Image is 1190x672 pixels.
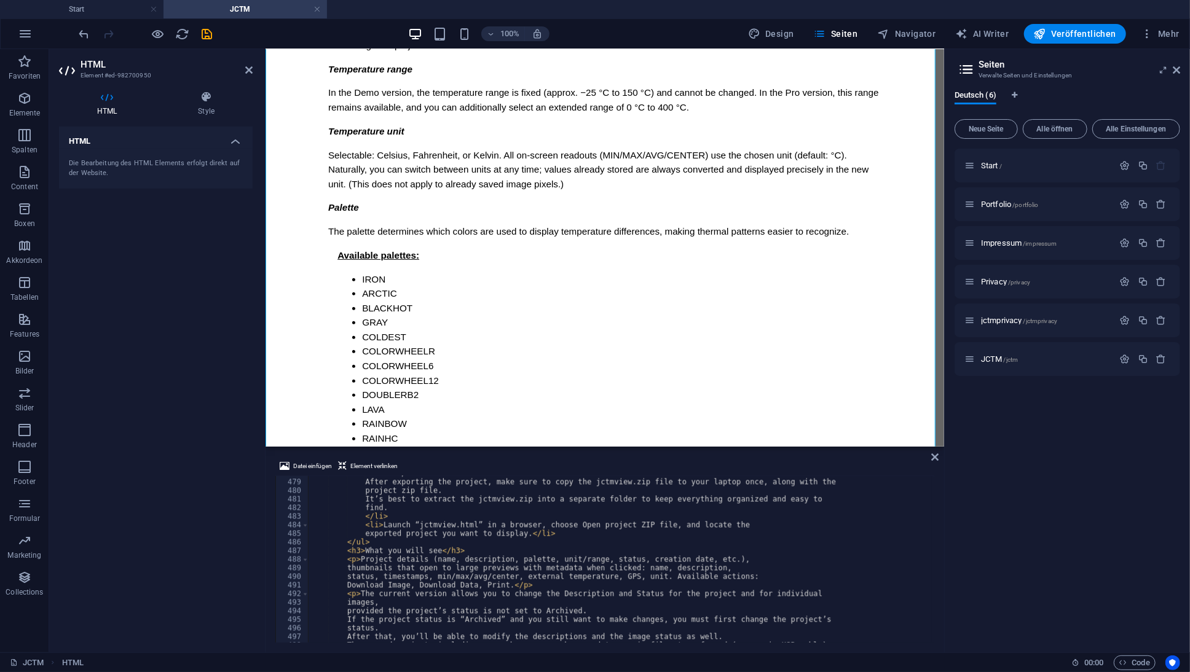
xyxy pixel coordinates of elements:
[151,26,165,41] button: Klicke hier, um den Vorschau-Modus zu verlassen
[276,486,309,495] div: 480
[960,125,1012,133] span: Neue Seite
[977,200,1114,208] div: Portfolio/portfolio
[12,440,37,450] p: Header
[200,27,215,41] i: Save (Ctrl+S)
[1034,28,1116,40] span: Veröffentlichen
[981,277,1030,286] span: Privacy
[276,615,309,624] div: 495
[11,182,38,192] p: Content
[6,587,43,597] p: Collections
[77,26,92,41] button: undo
[6,256,42,265] p: Akkordeon
[1114,655,1156,670] button: Code
[1023,240,1057,247] span: /impressum
[12,145,37,155] p: Spalten
[1138,238,1148,248] div: Duplizieren
[977,355,1114,363] div: JCTM/jctm
[59,127,253,149] h4: HTML
[1138,199,1148,209] div: Duplizieren
[748,28,794,40] span: Design
[951,24,1014,44] button: AI Writer
[1156,199,1167,209] div: Entfernen
[1023,318,1058,324] span: /jctmprivacy
[1138,276,1148,287] div: Duplizieren
[276,512,309,521] div: 483
[1138,315,1148,326] div: Duplizieren
[809,24,863,44] button: Seiten
[14,477,36,486] p: Footer
[1093,658,1095,667] span: :
[276,547,309,555] div: 487
[977,239,1114,247] div: Impressum/impressum
[77,27,92,41] i: Rückgängig: Elemente löschen (Strg+Z)
[1120,160,1130,171] div: Einstellungen
[276,641,309,650] div: 498
[977,316,1114,324] div: jctmprivacy/jctmprivacy
[10,655,44,670] a: Klick, um Auswahl aufzuheben. Doppelklick öffnet Seitenverwaltung
[276,478,309,486] div: 479
[1120,276,1130,287] div: Einstellungen
[9,71,41,81] p: Favoriten
[981,354,1018,364] span: JCTM
[1120,238,1130,248] div: Einstellungen
[14,219,35,229] p: Boxen
[81,59,253,70] h2: HTML
[500,26,519,41] h6: 100%
[981,200,1039,209] span: Portfolio
[532,28,543,39] i: Bei Größenänderung Zoomstufe automatisch an das gewählte Gerät anpassen.
[1141,28,1180,40] span: Mehr
[1071,655,1104,670] h6: Session-Zeit
[276,624,309,633] div: 496
[1156,238,1167,248] div: Entfernen
[62,655,84,670] span: Klick zum Auswählen. Doppelklick zum Bearbeiten
[1120,199,1130,209] div: Einstellungen
[814,28,858,40] span: Seiten
[1156,354,1167,364] div: Entfernen
[160,91,253,117] h4: Style
[1156,315,1167,326] div: Entfernen
[873,24,941,44] button: Navigator
[955,91,1180,114] div: Sprachen-Tabs
[276,590,309,598] div: 492
[981,161,1002,170] span: Klick, um Seite zu öffnen
[276,633,309,641] div: 497
[276,529,309,538] div: 485
[743,24,799,44] button: Design
[1138,354,1148,364] div: Duplizieren
[175,26,190,41] button: reload
[200,26,215,41] button: save
[276,555,309,564] div: 488
[15,366,34,376] p: Bilder
[276,598,309,607] div: 493
[1156,160,1167,171] div: Die Startseite kann nicht gelöscht werden
[979,70,1156,81] h3: Verwalte Seiten und Einstellungen
[1008,279,1030,286] span: /privacy
[1138,160,1148,171] div: Duplizieren
[956,28,1009,40] span: AI Writer
[1012,201,1038,208] span: /portfolio
[977,278,1114,286] div: Privacy/privacy
[977,162,1114,170] div: Start/
[276,538,309,547] div: 486
[276,607,309,615] div: 494
[336,459,400,474] button: Element verlinken
[176,27,190,41] i: Seite neu laden
[276,504,309,512] div: 482
[293,459,332,474] span: Datei einfügen
[1023,119,1087,139] button: Alle öffnen
[1120,315,1130,326] div: Einstellungen
[1119,655,1150,670] span: Code
[1098,125,1175,133] span: Alle Einstellungen
[9,108,41,118] p: Elemente
[743,24,799,44] div: Design (Strg+Alt+Y)
[979,59,1180,70] h2: Seiten
[10,292,39,302] p: Tabellen
[1165,655,1180,670] button: Usercentrics
[7,550,41,560] p: Marketing
[276,564,309,572] div: 489
[1024,24,1126,44] button: Veröffentlichen
[878,28,936,40] span: Navigator
[276,521,309,529] div: 484
[276,581,309,590] div: 491
[10,329,39,339] p: Features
